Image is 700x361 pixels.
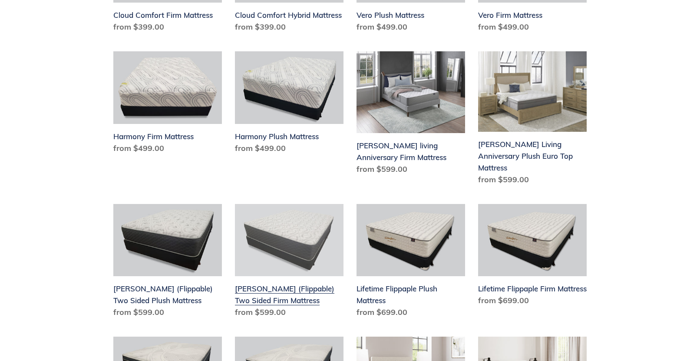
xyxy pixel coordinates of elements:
a: Del Ray (Flippable) Two Sided Plush Mattress [113,204,222,322]
a: Lifetime Flippaple Plush Mattress [357,204,465,322]
a: Harmony Firm Mattress [113,51,222,157]
a: Scott living Anniversary Firm Mattress [357,51,465,178]
a: Del Ray (Flippable) Two Sided Firm Mattress [235,204,343,322]
a: Scott Living Anniversary Plush Euro Top Mattress [478,51,587,189]
a: Lifetime Flippaple Firm Mattress [478,204,587,310]
a: Harmony Plush Mattress [235,51,343,157]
